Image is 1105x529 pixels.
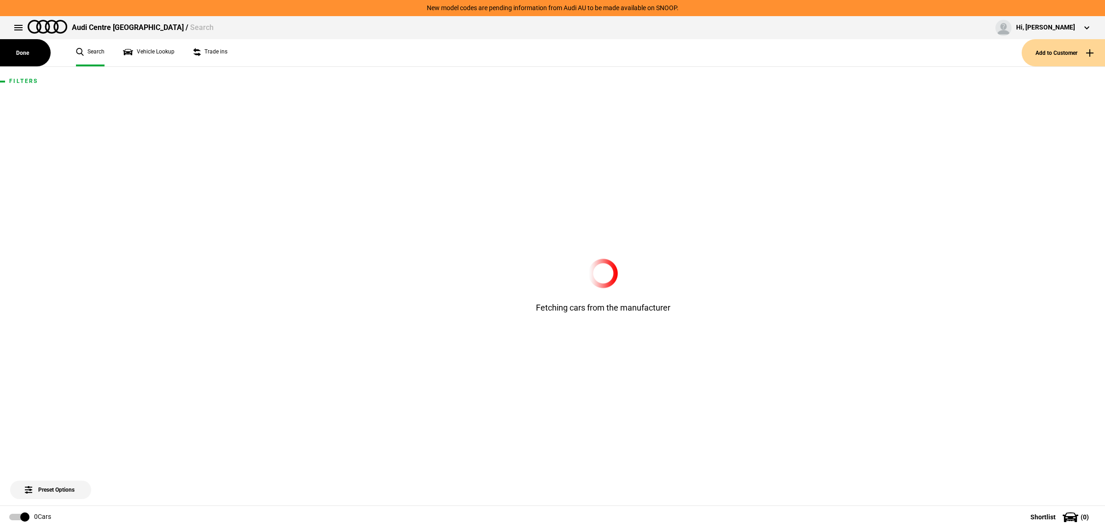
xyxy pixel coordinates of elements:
div: Fetching cars from the manufacturer [488,259,718,313]
div: Hi, [PERSON_NAME] [1016,23,1075,32]
div: Audi Centre [GEOGRAPHIC_DATA] / [72,23,214,33]
span: Search [190,23,214,32]
span: ( 0 ) [1081,514,1089,520]
span: Preset Options [27,475,75,493]
a: Vehicle Lookup [123,39,174,66]
a: Trade ins [193,39,227,66]
button: Shortlist(0) [1017,505,1105,529]
h1: Filters [9,78,92,84]
button: Add to Customer [1022,39,1105,66]
a: Search [76,39,105,66]
span: Shortlist [1030,514,1056,520]
img: audi.png [28,20,67,34]
div: 0 Cars [34,512,51,522]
